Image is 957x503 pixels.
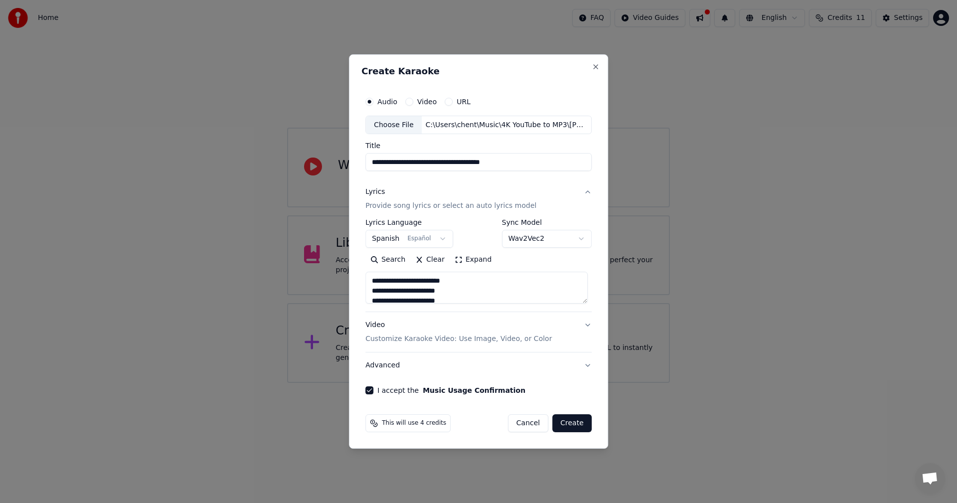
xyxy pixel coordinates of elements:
[365,321,552,344] div: Video
[423,387,525,394] button: I accept the
[410,252,450,268] button: Clear
[422,120,591,130] div: C:\Users\chent\Music\4K YouTube to MP3\[PERSON_NAME] - Perdóname (Video Lyric).mp3
[365,252,410,268] button: Search
[365,219,453,226] label: Lyrics Language
[365,179,592,219] button: LyricsProvide song lyrics or select an auto lyrics model
[361,67,596,76] h2: Create Karaoke
[365,334,552,344] p: Customize Karaoke Video: Use Image, Video, or Color
[552,414,592,432] button: Create
[365,313,592,352] button: VideoCustomize Karaoke Video: Use Image, Video, or Color
[366,116,422,134] div: Choose File
[457,98,471,105] label: URL
[508,414,548,432] button: Cancel
[365,201,536,211] p: Provide song lyrics or select an auto lyrics model
[365,143,592,150] label: Title
[365,352,592,378] button: Advanced
[365,219,592,312] div: LyricsProvide song lyrics or select an auto lyrics model
[450,252,496,268] button: Expand
[502,219,592,226] label: Sync Model
[417,98,437,105] label: Video
[365,187,385,197] div: Lyrics
[382,419,446,427] span: This will use 4 credits
[377,387,525,394] label: I accept the
[377,98,397,105] label: Audio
